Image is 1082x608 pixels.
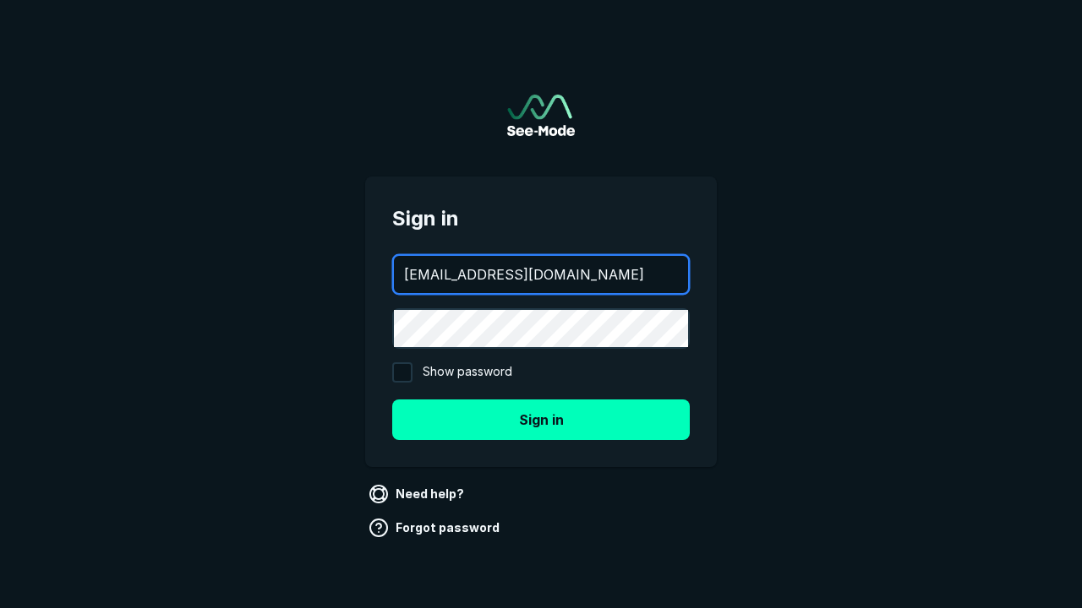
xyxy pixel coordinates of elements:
[365,514,506,541] a: Forgot password
[507,95,575,136] img: See-Mode Logo
[392,399,690,440] button: Sign in
[365,480,471,508] a: Need help?
[423,362,512,383] span: Show password
[392,204,690,234] span: Sign in
[507,95,575,136] a: Go to sign in
[394,256,688,293] input: your@email.com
